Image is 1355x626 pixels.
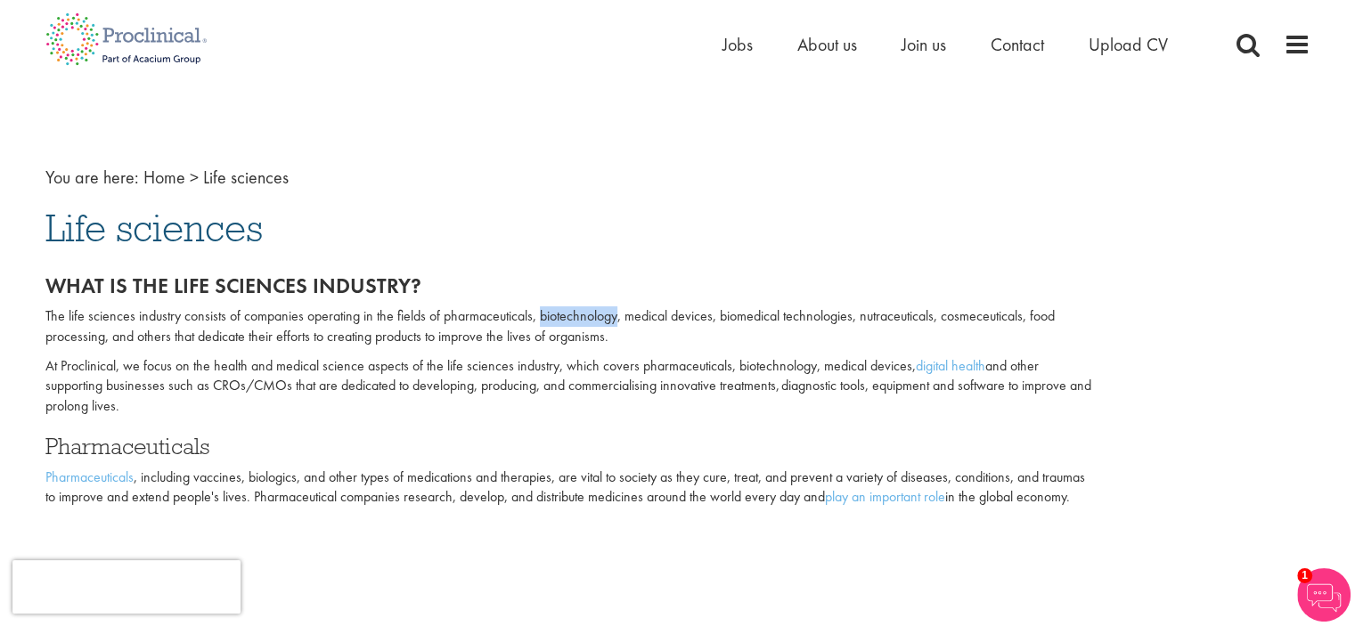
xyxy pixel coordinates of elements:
a: play an important role [825,487,945,506]
a: Contact [991,33,1044,56]
a: Upload CV [1089,33,1168,56]
p: At Proclinical, we focus on the health and medical science aspects of the life sciences industry,... [45,356,1095,418]
span: Life sciences [45,204,263,252]
span: You are here: [45,166,139,189]
span: > [190,166,199,189]
iframe: reCAPTCHA [12,560,241,614]
img: Chatbot [1297,568,1351,622]
a: Jobs [722,33,753,56]
span: 1 [1297,568,1312,583]
span: Life sciences [203,166,289,189]
h2: What is the life sciences industry? [45,274,1095,297]
a: digital health [916,356,985,375]
a: About us [797,33,857,56]
p: The life sciences industry consists of companies operating in the fields of pharmaceuticals, biot... [45,306,1095,347]
a: Pharmaceuticals [45,467,134,486]
p: , including vaccines, biologics, and other types of medications and therapies, are vital to socie... [45,467,1095,508]
h3: Pharmaceuticals [45,435,1095,458]
a: Join us [902,33,946,56]
a: breadcrumb link [143,166,185,189]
